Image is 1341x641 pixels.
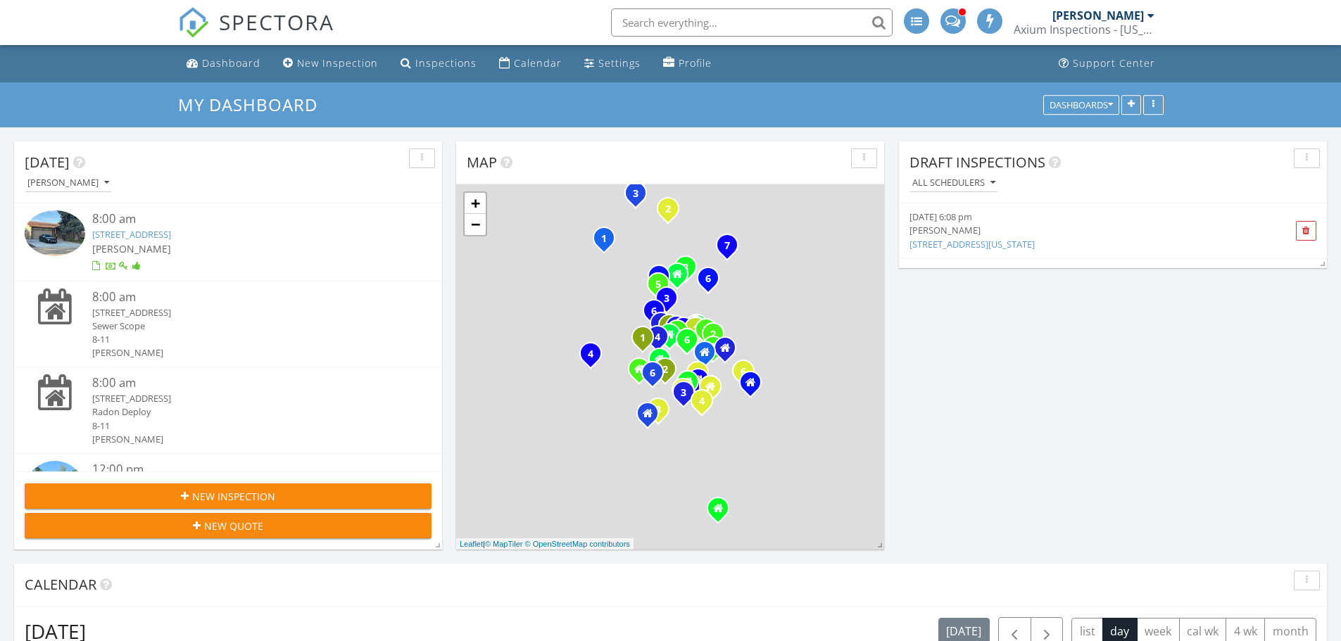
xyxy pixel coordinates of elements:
div: 11244 Vibrato Ln, Lone Tree, CO 80124 [702,400,710,409]
div: [STREET_ADDRESS] [92,306,398,319]
a: Zoom in [465,193,486,214]
a: 8:00 am [STREET_ADDRESS] [PERSON_NAME] [25,210,432,273]
div: 8811 American Way Ste. 160, Englewood CO 80112 [710,386,719,395]
span: Calendar [25,575,96,594]
a: Zoom out [465,214,486,235]
div: 4425 W 50th Ave , Denver, Colorado 80212 [654,310,662,319]
div: 13129 E 103rd Pl , Commerce City, Colorado 80022 [708,278,717,286]
span: Draft Inspections [909,153,1045,172]
a: 8:00 am [STREET_ADDRESS] Sewer Scope 8-11 [PERSON_NAME] [25,288,432,360]
div: 3001 W 107th Pl D, Westminster, Colorado 80031 [659,276,667,284]
div: Profile [679,56,712,70]
i: 3 [655,405,661,415]
div: 8948 Whiteclover St, Littleton, CO 80125 [658,409,667,417]
i: 1 [640,334,646,343]
div: All schedulers [912,178,995,188]
div: Support Center [1073,56,1155,70]
div: 18675 E harvard Dr , Aurora CO 80013 [725,348,734,356]
i: 4 [588,350,593,360]
div: 9568 Parramatta Pl , Highlands Ranch, Colorado 80130 [684,392,692,400]
img: 9338945%2Fcover_photos%2FggWyNmiTAU0AJBHWSZ8F%2Fsmall.jpg [25,210,85,255]
span: [DATE] [25,153,70,172]
i: 3 [683,263,688,273]
div: 12261 N Holly Way , Brighton, CO 80602 [686,267,694,275]
div: [PERSON_NAME] [92,346,398,360]
i: 4 [699,397,705,407]
a: 8:00 am [STREET_ADDRESS] Radon Deploy 8-11 [PERSON_NAME] [25,374,432,446]
div: 11654 Haskell Creek Rd, Larkspur CO 80118-6141 [718,508,726,516]
img: 9370846%2Fcover_photos%2FTym2GMPe84sd4drK1xsX%2Fsmall.jpg [25,461,85,521]
i: 5 [655,280,661,290]
i: 2 [710,330,716,340]
i: 3 [664,294,669,304]
span: SPECTORA [219,7,334,37]
div: 46 S Eagle Cir , Aurora, Colorado 80012 [713,334,722,342]
a: [DATE] 9:12 am [PERSON_NAME] [909,266,1249,293]
a: Inspections [395,51,482,77]
div: 39 S Grant St, Denver CO 80209 [669,334,678,343]
div: 12:00 pm [92,461,398,478]
i: 6 [651,307,657,317]
div: 12384 E Bates Circle, Aurora CO 80014 [705,352,713,360]
button: [PERSON_NAME] [25,174,112,193]
div: [PERSON_NAME] [92,433,398,446]
div: 6320 Independence St , Frederick, Colorado 80516 [668,208,676,217]
div: Axium Inspections - Colorado [1014,23,1154,37]
div: Inspections [415,56,477,70]
div: 4320 Monroe Dr D, Boulder, Colorado 80303 [604,238,612,246]
a: Calendar [493,51,567,77]
button: New Inspection [25,483,432,509]
button: New Quote [25,513,432,538]
i: 6 [741,367,746,377]
i: 3 [681,388,686,398]
div: 8:00 am [92,210,398,228]
div: Dashboard [202,56,260,70]
a: My Dashboard [178,93,329,116]
div: 3455 W Alaska Pl , Denver, Colorado 80219 [657,336,666,345]
a: Settings [579,51,646,77]
div: Radon Deploy [92,405,398,419]
div: 6108 S Harvest Ct , Aurora, CO 80016 [743,371,752,379]
div: [STREET_ADDRESS] [92,392,398,405]
a: 12:00 pm [STREET_ADDRESS][PERSON_NAME] [PERSON_NAME][PERSON_NAME] [25,461,432,526]
div: Dashboards [1050,100,1113,110]
div: [PERSON_NAME] [1052,8,1144,23]
i: 3 [633,189,638,199]
i: 1 [601,234,607,244]
div: [PERSON_NAME] [909,224,1249,237]
div: 3350 W 94th Ave , Westminster, Colorado 80031 [658,284,667,292]
div: 8:00 am [92,374,398,392]
a: © MapTiler [485,540,523,548]
button: Dashboards [1043,95,1119,115]
div: 9815 Falcon Ln, Littleton CO 80125 [648,413,656,421]
i: 4 [655,333,660,343]
i: 6 [705,274,711,284]
a: Leaflet [460,540,483,548]
div: 8259 W Virginia Ave, Lakewood, CO 80226 [643,337,651,345]
a: [STREET_ADDRESS][US_STATE] [909,238,1035,250]
div: 4628 Mt Shavano St , Brighton, CO 80601 [727,245,736,253]
div: 6333 S Yates Ct , Littleton, CO 80123 [653,372,661,381]
img: The Best Home Inspection Software - Spectora [178,7,209,38]
a: [DATE] 6:08 pm [PERSON_NAME] [STREET_ADDRESS][US_STATE] [909,210,1249,251]
a: Profile [657,51,717,77]
div: 8:00 am [92,288,398,306]
i: 2 [662,365,668,375]
span: New Quote [204,519,263,533]
a: Dashboard [181,51,266,77]
div: Calendar [514,56,562,70]
span: [PERSON_NAME] [92,242,171,255]
div: 7871 S Monaco Ct, Centennial CO 80112 [688,381,696,390]
div: 1543 Lefthand Dr, Longmont, CO 80501 [636,193,644,201]
div: [PERSON_NAME] [27,178,109,188]
div: 8884 West Cross Place, Littleton CO 80123 [639,369,648,377]
i: 2 [665,205,671,215]
i: 6 [650,369,655,379]
i: 6 [684,336,690,345]
div: 8-11 [92,419,398,433]
input: Search everything... [611,8,893,37]
a: New Inspection [277,51,384,77]
div: 859 S Leyden St , Denver, Colorado 80224 [687,339,695,348]
div: Settings [598,56,641,70]
div: 8019 S Blackstone Pkwy, Aurora CO 80116 [750,382,759,391]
